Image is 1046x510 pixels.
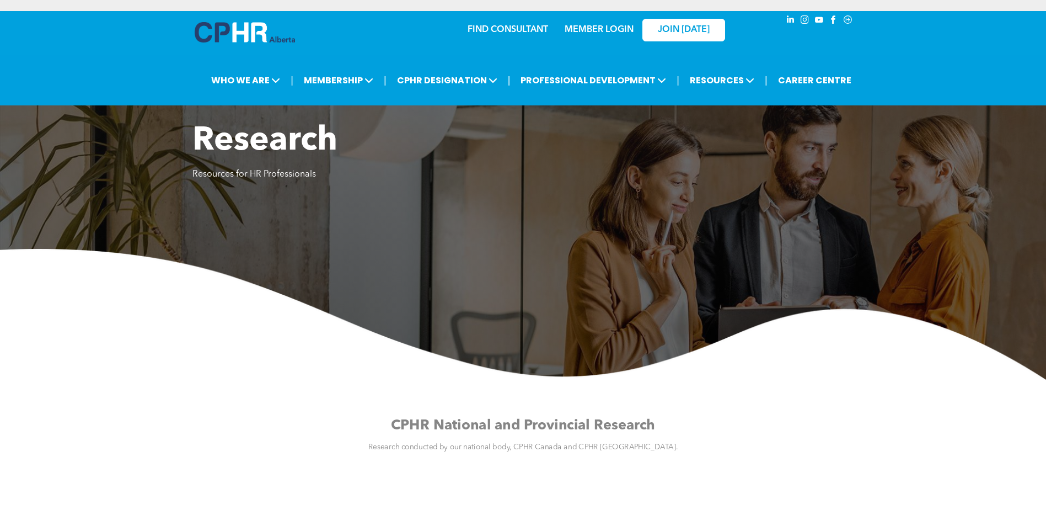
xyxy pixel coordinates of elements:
span: CPHR DESIGNATION [394,70,501,91]
span: MEMBERSHIP [301,70,377,91]
li: | [677,69,679,92]
a: linkedin [785,14,797,29]
a: youtube [813,14,825,29]
li: | [384,69,387,92]
span: Research conducted by our national body, CPHR Canada and CPHR [GEOGRAPHIC_DATA]. [368,444,678,451]
span: PROFESSIONAL DEVELOPMENT [517,70,669,91]
a: FIND CONSULTANT [468,25,548,34]
a: facebook [828,14,840,29]
span: CPHR National and Provincial Research [391,419,656,433]
span: Research [192,125,337,158]
li: | [291,69,293,92]
img: A blue and white logo for cp alberta [195,22,295,42]
a: CAREER CENTRE [775,70,855,91]
span: WHO WE ARE [208,70,283,91]
a: MEMBER LOGIN [565,25,634,34]
span: RESOURCES [686,70,758,91]
a: instagram [799,14,811,29]
li: | [508,69,511,92]
span: Resources for HR Professionals [192,170,316,179]
a: JOIN [DATE] [642,19,725,41]
span: JOIN [DATE] [658,25,710,35]
li: | [765,69,768,92]
a: Social network [842,14,854,29]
